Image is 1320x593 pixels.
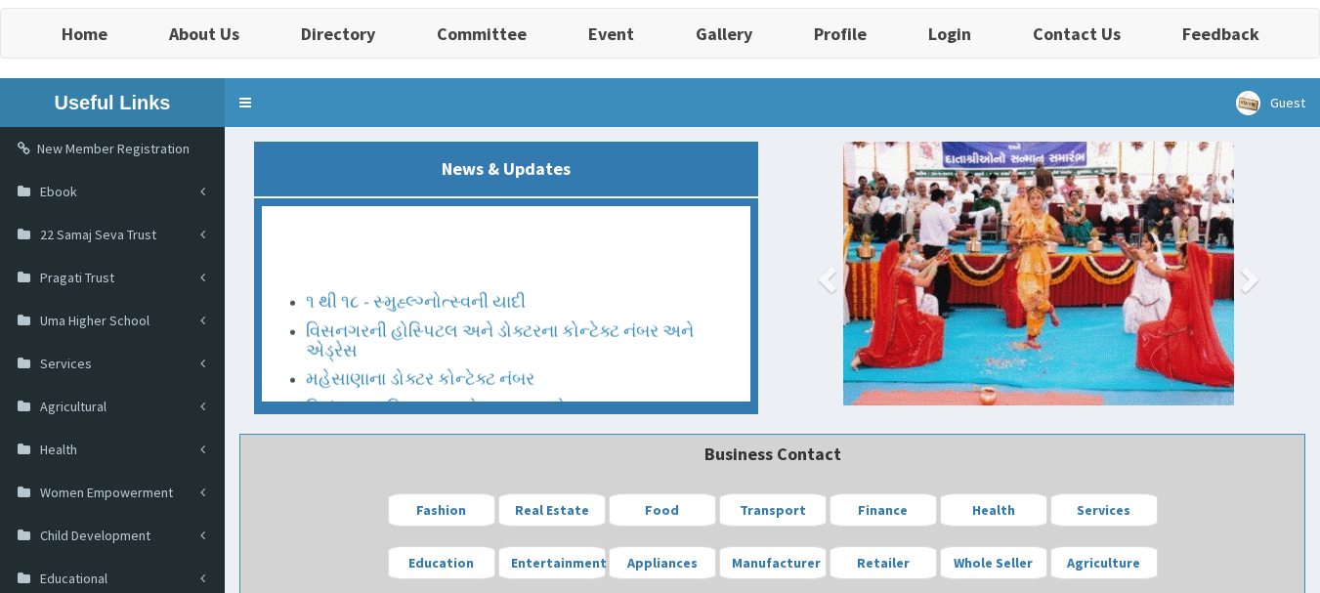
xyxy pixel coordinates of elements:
[719,546,827,579] a: Manufacturer
[498,493,606,527] a: Real Estate
[515,501,589,519] b: Real Estate
[40,527,150,544] span: Child Development
[301,22,375,45] b: Directory
[1077,501,1130,519] b: Services
[940,546,1047,579] a: Whole Seller
[270,9,405,58] a: Directory
[62,22,107,45] b: Home
[40,484,173,501] span: Women Empowerment
[498,546,606,579] a: Entertainment
[55,92,171,113] b: Useful Links
[609,546,716,579] a: Appliances
[627,554,698,572] b: Appliances
[405,9,557,58] a: Committee
[1236,91,1260,115] img: User Image
[306,287,526,310] a: ૧ થી ૧૮ - સ્મુહ્લ્ગ્નોત્સ્વની યાદી
[511,554,607,572] b: Entertainment
[609,493,716,527] a: Food
[437,22,527,45] b: Committee
[40,355,92,372] span: Services
[169,22,239,45] b: About Us
[30,9,138,58] a: Home
[897,9,1001,58] a: Login
[940,493,1047,527] a: Health
[40,312,149,329] span: Uma Higher School
[1001,9,1151,58] a: Contact Us
[696,22,752,45] b: Gallery
[388,493,495,527] a: Fashion
[1067,554,1140,572] b: Agriculture
[858,501,908,519] b: Finance
[830,546,937,579] a: Retailer
[1151,9,1290,58] a: Feedback
[557,9,664,58] a: Event
[972,501,1015,519] b: Health
[1221,78,1320,127] a: Guest
[732,554,821,572] b: Manufacturer
[664,9,783,58] a: Gallery
[306,365,534,388] a: મહેસાણાના ડોક્ટર કોન્ટેક્ટ નંબર
[954,554,1033,572] b: Whole Seller
[1050,546,1158,579] a: Agriculture
[138,9,270,58] a: About Us
[40,398,106,415] span: Agricultural
[40,183,77,200] span: Ebook
[645,501,679,519] b: Food
[814,22,867,45] b: Profile
[40,570,107,587] span: Educational
[1050,493,1158,527] a: Services
[857,554,910,572] b: Retailer
[1182,22,1259,45] b: Feedback
[1270,94,1305,111] span: Guest
[306,394,600,416] a: નિમંત્રણ પત્રિકા - ૧૯મો સમૂહ લગ્નોત્સવ
[719,493,827,527] a: Transport
[843,142,1234,416] img: image
[40,226,156,243] span: 22 Samaj Seva Trust
[408,554,474,572] b: Education
[783,9,897,58] a: Profile
[306,317,694,359] a: વિસનગરની હોસ્પિટલ અને ડોક્ટરના કોન્ટેક્ટ નંબર અને એડ્રેસ
[928,22,971,45] b: Login
[588,22,634,45] b: Event
[442,157,571,180] b: News & Updates
[830,493,937,527] a: Finance
[740,501,806,519] b: Transport
[40,441,77,458] span: Health
[704,443,841,465] b: Business Contact
[416,501,466,519] b: Fashion
[388,546,495,579] a: Education
[40,269,114,286] span: Pragati Trust
[1033,22,1121,45] b: Contact Us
